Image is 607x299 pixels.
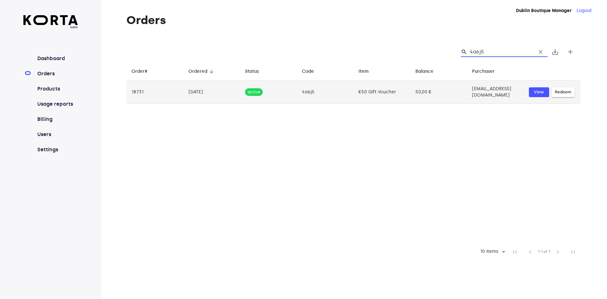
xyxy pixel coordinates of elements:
[534,45,548,59] button: Clear Search
[479,249,500,254] div: 10 items
[36,70,78,78] a: Orders
[516,8,572,13] strong: Dublin Boutique Manager
[415,68,433,75] div: Balance
[297,81,354,104] td: 4a6j5
[245,68,259,75] div: Status
[188,68,207,75] div: Ordered
[567,48,574,56] span: add
[523,244,538,259] span: Previous Page
[126,14,580,27] h1: Orders
[472,68,495,75] div: Purchaser
[302,68,314,75] div: Code
[245,68,267,75] span: Status
[132,68,147,75] div: Order#
[577,8,592,14] button: Logout
[36,131,78,138] a: Users
[353,81,410,104] td: €50 Gift Voucher
[461,49,467,55] span: Search
[552,87,574,97] button: Redeem
[507,244,523,259] span: First Page
[126,81,183,104] td: 18731
[302,68,322,75] span: Code
[23,25,78,29] span: beta
[23,15,78,29] a: beta
[565,244,580,259] span: Last Page
[563,44,578,59] button: Create new gift card
[470,47,531,57] input: Search
[209,69,214,74] span: arrow_downward
[36,55,78,62] a: Dashboard
[529,87,549,97] button: View
[472,68,503,75] span: Purchaser
[551,48,559,56] span: save_alt
[36,85,78,93] a: Products
[550,244,565,259] span: Next Page
[23,15,78,25] img: Korta
[538,249,550,255] span: 1-1 of 1
[132,68,156,75] span: Order#
[537,49,544,55] span: clear
[36,115,78,123] a: Billing
[548,44,563,59] button: Export
[415,68,442,75] span: Balance
[245,89,263,95] span: active
[36,146,78,153] a: Settings
[467,81,524,104] td: [EMAIL_ADDRESS][DOMAIN_NAME]
[359,68,377,75] span: Item
[476,247,507,257] div: 10 items
[359,68,369,75] div: Item
[183,81,240,104] td: [DATE]
[410,81,467,104] td: 50,00 €
[555,89,571,96] span: Redeem
[188,68,216,75] span: Ordered
[532,89,546,96] span: View
[36,100,78,108] a: Usage reports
